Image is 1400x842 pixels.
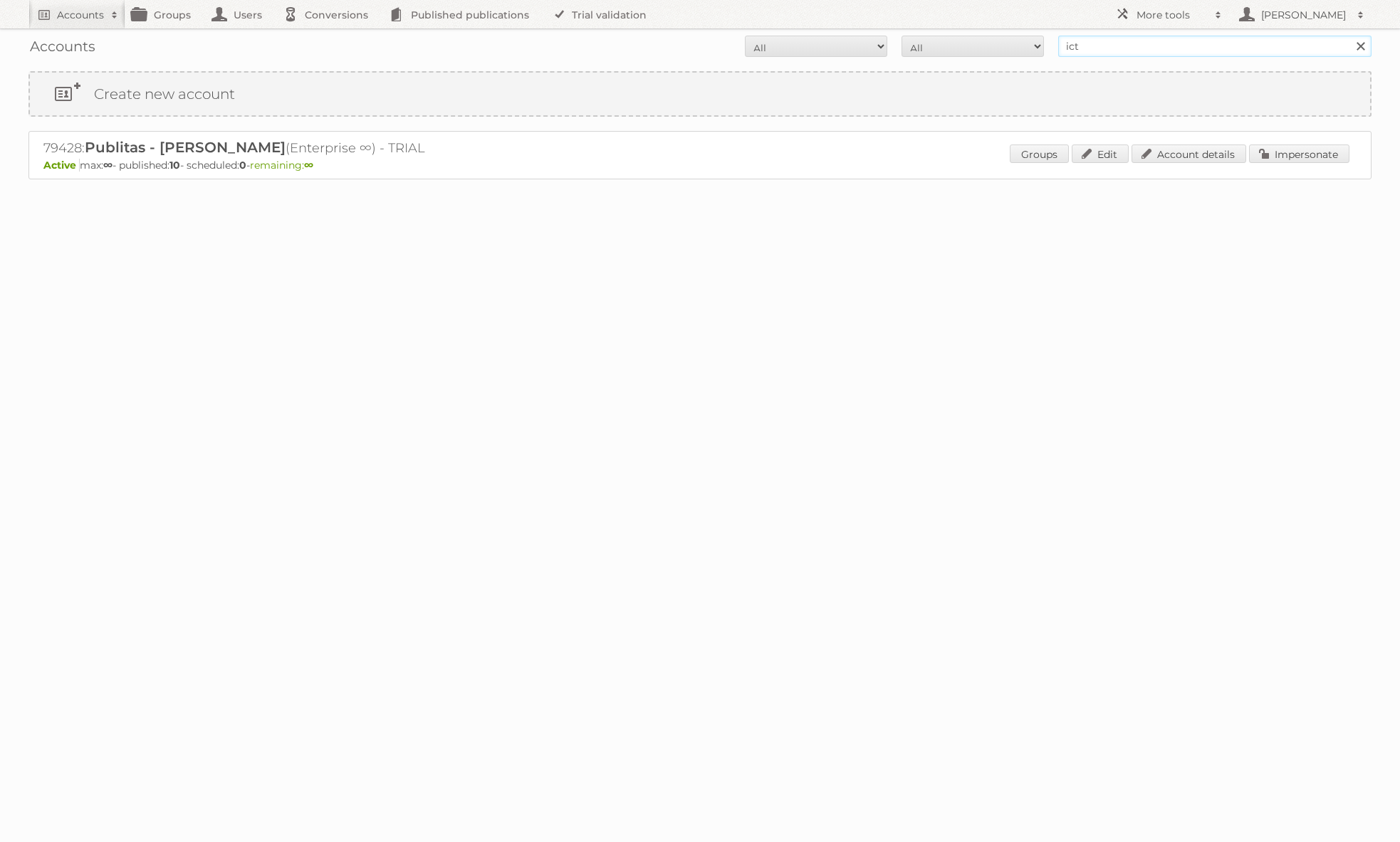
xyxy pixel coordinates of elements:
[103,159,113,172] strong: ∞
[169,159,180,172] strong: 10
[85,139,286,156] span: Publitas - [PERSON_NAME]
[43,159,1357,172] p: max: - published: - scheduled: -
[57,8,104,22] h2: Accounts
[1258,8,1350,22] h2: [PERSON_NAME]
[43,159,80,172] span: Active
[43,139,542,157] h2: 79428: (Enterprise ∞) - TRIAL
[30,73,1370,115] a: Create new account
[1072,144,1129,163] a: Edit
[250,159,313,172] span: remaining:
[1010,144,1069,163] a: Groups
[304,159,313,172] strong: ∞
[1132,144,1246,163] a: Account details
[239,159,246,172] strong: 0
[1249,144,1349,163] a: Impersonate
[1137,8,1208,22] h2: More tools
